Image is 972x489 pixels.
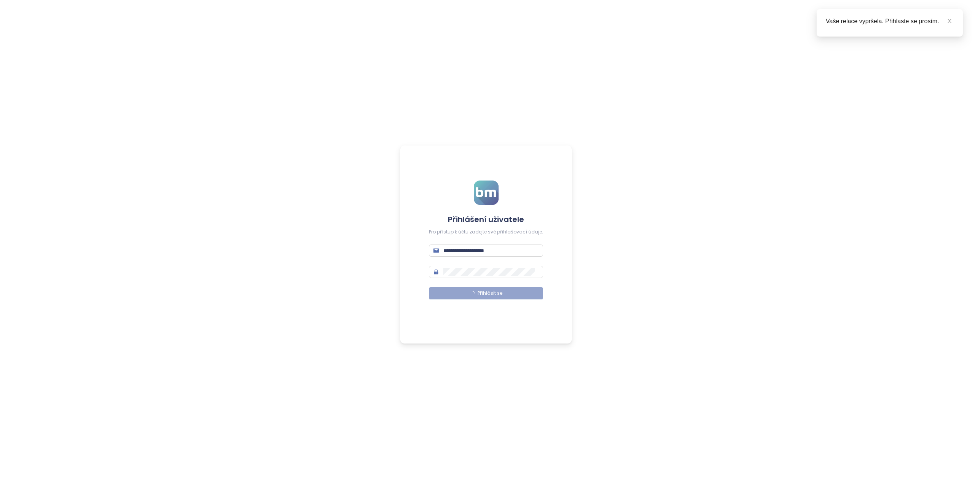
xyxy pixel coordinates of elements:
[474,181,499,205] img: logo
[429,229,543,236] div: Pro přístup k účtu zadejte své přihlašovací údaje.
[478,290,502,297] span: Přihlásit se
[469,290,475,296] span: loading
[429,287,543,299] button: Přihlásit se
[429,214,543,225] h4: Přihlášení uživatele
[433,248,439,253] span: mail
[947,18,952,24] span: close
[433,269,439,275] span: lock
[826,17,954,26] div: Vaše relace vypršela. Přihlaste se prosím.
